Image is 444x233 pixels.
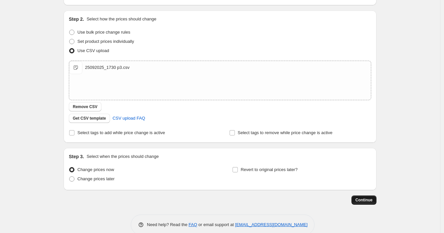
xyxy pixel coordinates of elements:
a: FAQ [189,222,197,227]
span: Change prices later [77,176,115,181]
span: Use CSV upload [77,48,109,53]
span: CSV upload FAQ [113,115,145,122]
span: Use bulk price change rules [77,30,130,35]
a: CSV upload FAQ [109,113,149,124]
span: Set product prices individually [77,39,134,44]
span: Continue [355,197,373,203]
p: Select when the prices should change [87,153,159,160]
p: Select how the prices should change [87,16,156,22]
div: 25092025_1730 p3.csv [85,64,129,71]
button: Remove CSV [69,102,101,111]
button: Get CSV template [69,114,110,123]
a: [EMAIL_ADDRESS][DOMAIN_NAME] [235,222,308,227]
span: Revert to original prices later? [241,167,298,172]
h2: Step 3. [69,153,84,160]
span: Select tags to remove while price change is active [238,130,333,135]
span: Remove CSV [73,104,97,109]
span: Select tags to add while price change is active [77,130,165,135]
button: Continue [351,195,376,205]
span: or email support at [197,222,235,227]
h2: Step 2. [69,16,84,22]
span: Change prices now [77,167,114,172]
span: Need help? Read the [147,222,189,227]
span: Get CSV template [73,116,106,121]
